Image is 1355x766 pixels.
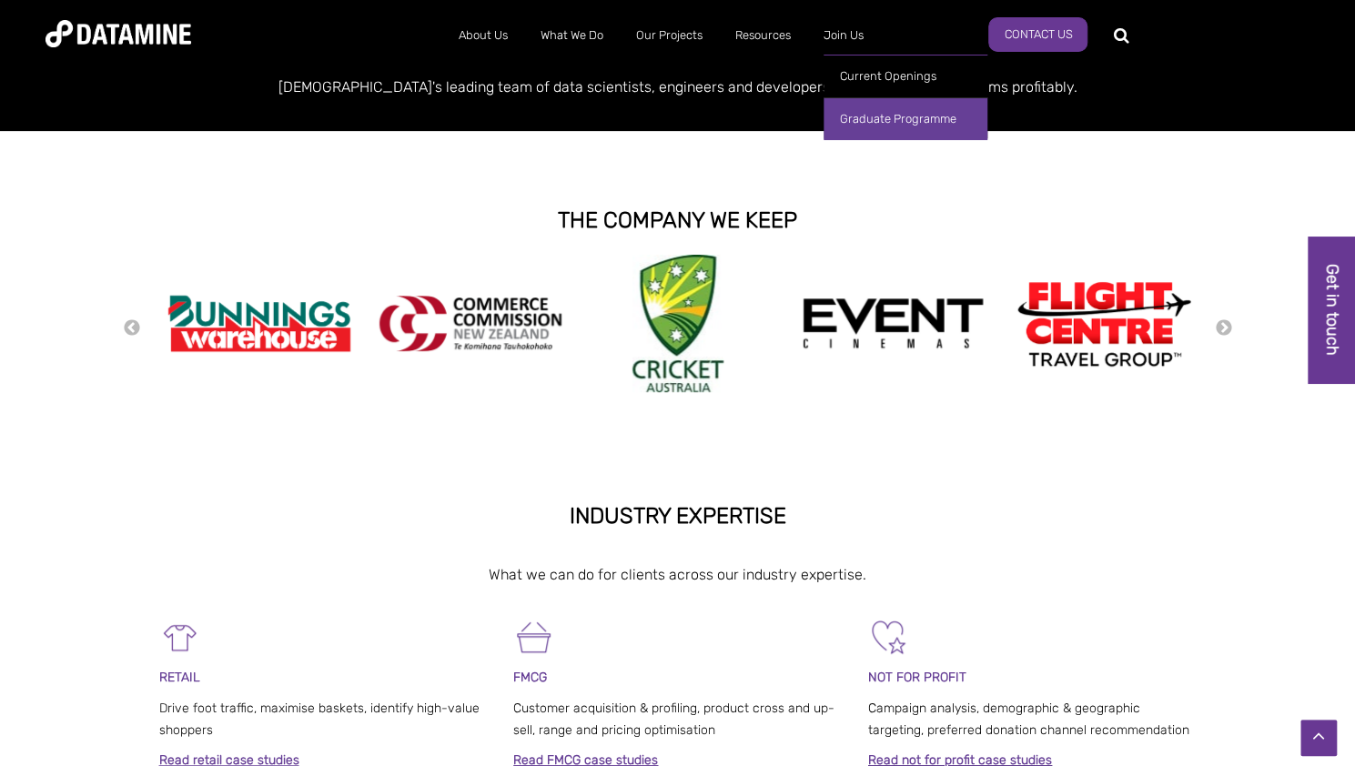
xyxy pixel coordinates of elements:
[1013,277,1195,370] img: Flight Centre
[513,617,554,658] img: FMCG
[868,670,966,685] span: NOT FOR PROFIT
[1215,318,1233,338] button: Next
[719,12,807,59] a: Resources
[168,289,350,358] img: Bunnings Warehouse
[620,12,719,59] a: Our Projects
[868,617,909,658] img: Not For Profit
[159,75,1197,99] p: [DEMOGRAPHIC_DATA]'s leading team of data scientists, engineers and developers solving business p...
[46,20,191,47] img: Datamine
[513,670,547,685] span: FMCG
[868,700,1189,738] span: Campaign analysis, demographic & geographic targeting, preferred donation channel recommendation
[524,12,620,59] a: What We Do
[558,207,797,233] strong: THE COMPANY WE KEEP
[159,700,480,738] span: Drive foot traffic, maximise baskets, identify high-value shoppers
[379,296,561,351] img: commercecommission
[1309,237,1355,383] a: Get in touch
[824,55,987,97] a: Current Openings
[802,297,984,350] img: event cinemas
[570,503,786,529] strong: INDUSTRY EXPERTISE
[442,12,524,59] a: About Us
[159,617,200,658] img: Retail-1
[123,318,141,338] button: Previous
[632,255,723,392] img: Cricket Australia
[824,97,987,140] a: Graduate Programme
[489,566,866,583] span: What we can do for clients across our industry expertise.
[159,670,200,685] span: RETAIL
[513,700,834,738] span: Customer acquisition & profiling, product cross and up-sell, range and pricing optimisation
[807,12,880,59] a: Join Us
[988,17,1087,52] a: Contact Us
